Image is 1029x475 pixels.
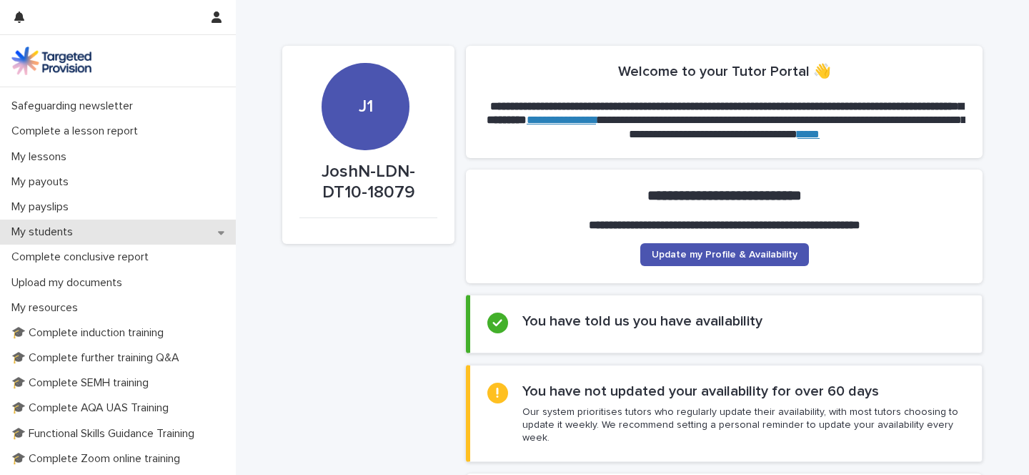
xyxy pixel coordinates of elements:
p: 🎓 Complete further training Q&A [6,351,191,365]
p: Complete conclusive report [6,250,160,264]
p: Safeguarding newsletter [6,99,144,113]
p: 🎓 Complete AQA UAS Training [6,401,180,415]
p: Upload my documents [6,276,134,290]
p: 🎓 Complete SEMH training [6,376,160,390]
a: Update my Profile & Availability [640,243,809,266]
p: Complete a lesson report [6,124,149,138]
p: Our system prioritises tutors who regularly update their availability, with most tutors choosing ... [522,406,965,445]
p: 🎓 Functional Skills Guidance Training [6,427,206,441]
p: 🎓 Complete induction training [6,326,175,340]
p: My lessons [6,150,78,164]
p: 🎓 Complete Zoom online training [6,452,192,466]
p: My payouts [6,175,80,189]
p: My resources [6,301,89,315]
p: My payslips [6,200,80,214]
h2: You have told us you have availability [522,313,762,330]
img: M5nRWzHhSzIhMunXDL62 [11,46,91,75]
p: My students [6,225,84,239]
span: Update my Profile & Availability [652,250,797,260]
h2: Welcome to your Tutor Portal 👋 [618,63,831,80]
div: J1 [322,9,409,117]
p: JoshN-LDN-DT10-18079 [299,162,437,203]
h2: You have not updated your availability for over 60 days [522,383,879,400]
